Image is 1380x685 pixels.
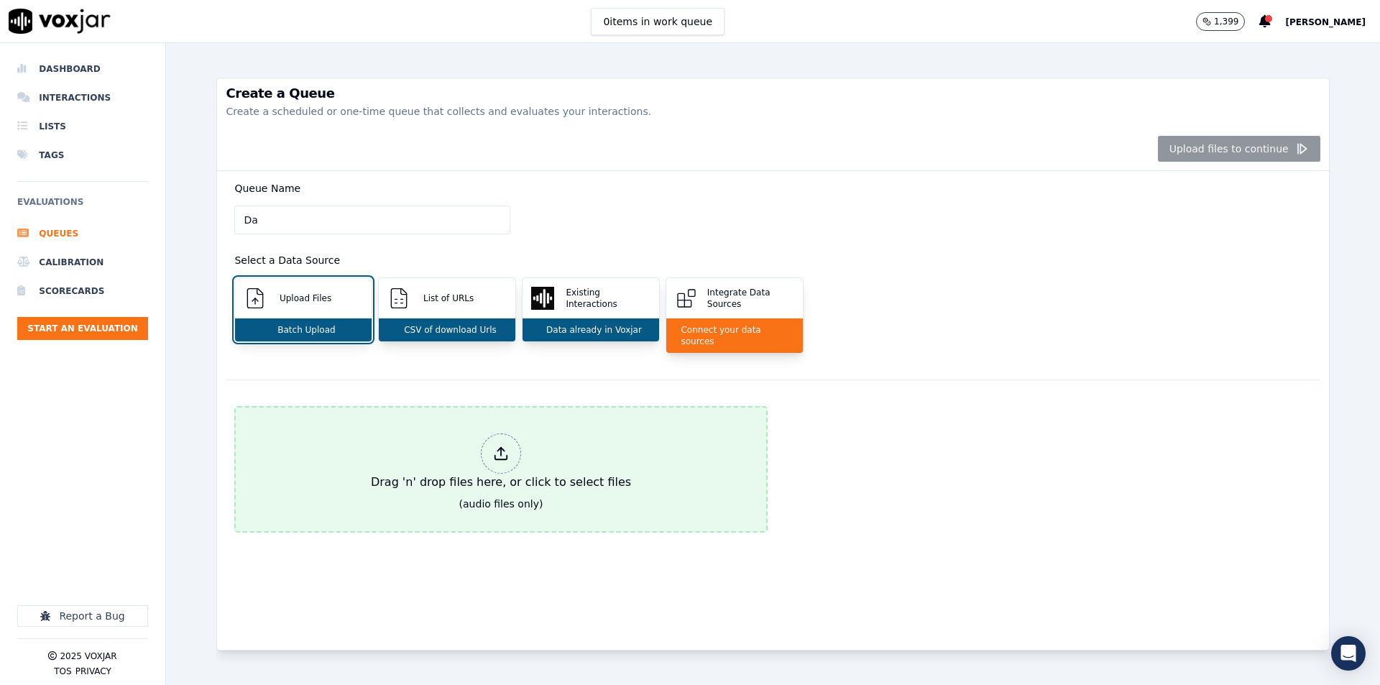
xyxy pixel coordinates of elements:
[75,666,111,677] button: Privacy
[234,183,300,194] label: Queue Name
[17,55,148,83] a: Dashboard
[591,8,724,35] button: 0items in work queue
[17,112,148,141] a: Lists
[9,9,111,34] img: voxjar logo
[1285,13,1380,30] button: [PERSON_NAME]
[17,248,148,277] a: Calibration
[1196,12,1245,31] button: 1,399
[226,104,1320,119] p: Create a scheduled or one-time queue that collects and evaluates your interactions.
[675,324,794,347] p: Connect your data sources
[17,277,148,305] a: Scorecards
[398,324,497,336] p: CSV of download Urls
[234,406,767,533] button: Drag 'n' drop files here, or click to select files (audio files only)
[226,87,1320,100] h3: Create a Queue
[1285,17,1366,27] span: [PERSON_NAME]
[1214,16,1238,27] p: 1,399
[365,428,637,497] div: Drag 'n' drop files here, or click to select files
[1331,636,1366,671] div: Open Intercom Messenger
[17,219,148,248] a: Queues
[17,83,148,112] a: Interactions
[418,293,474,304] p: List of URLs
[17,317,148,340] button: Start an Evaluation
[540,324,642,336] p: Data already in Voxjar
[272,324,335,336] p: Batch Upload
[60,650,116,662] p: 2025 Voxjar
[274,293,331,304] p: Upload Files
[17,141,148,170] a: Tags
[17,605,148,627] button: Report a Bug
[54,666,71,677] button: TOS
[459,497,543,511] div: (audio files only)
[17,193,148,219] h6: Evaluations
[560,287,650,310] p: Existing Interactions
[234,206,510,234] input: Enter Queue Name
[701,287,795,310] p: Integrate Data Sources
[1196,12,1259,31] button: 1,399
[234,254,340,266] label: Select a Data Source
[531,287,554,310] img: Existing Interactions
